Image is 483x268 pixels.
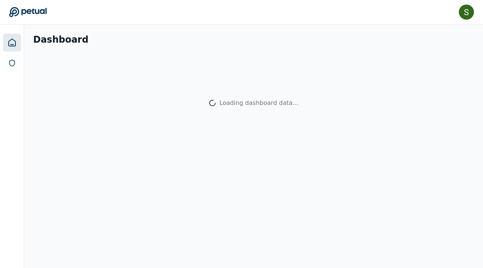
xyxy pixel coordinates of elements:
img: Samuel Tan [459,5,474,20]
a: SOC [4,55,20,71]
a: Go to Dashboard [9,7,47,17]
a: Dashboard [3,34,21,52]
h1: Dashboard [33,34,88,46]
div: Loading dashboard data... [219,99,298,108]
